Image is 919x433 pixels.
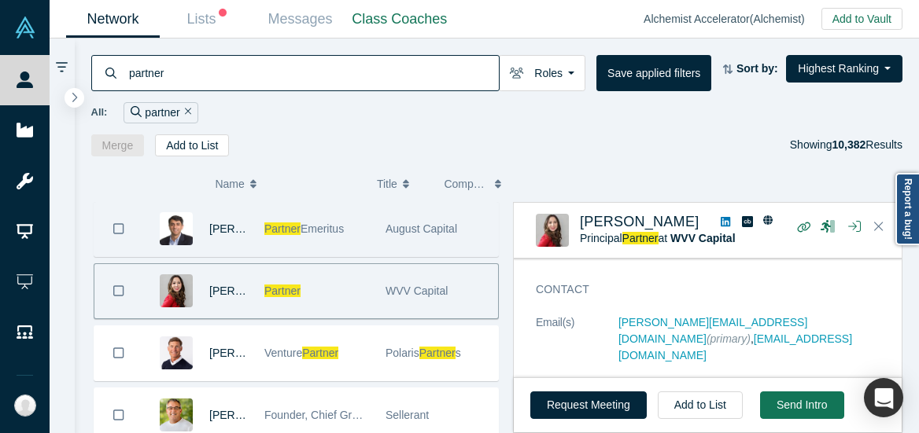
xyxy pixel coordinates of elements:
[580,232,736,244] span: Principal at
[264,284,301,297] span: Partner
[622,232,659,244] span: Partner
[160,212,193,245] img: Vivek Mehra's Profile Image
[618,316,807,345] a: [PERSON_NAME][EMAIL_ADDRESS][DOMAIN_NAME]
[14,17,36,39] img: Alchemist Vault Logo
[536,281,858,298] h3: Contact
[456,347,461,359] span: s
[444,167,489,200] span: Company
[302,347,338,359] span: Partner
[419,347,456,359] span: Partner
[895,173,919,245] a: Report a bug!
[347,1,452,38] a: Class Coaches
[264,347,302,359] span: Venture
[386,222,457,235] span: August Capital
[160,398,193,431] img: Kenan Rappuchi's Profile Image
[124,102,198,123] div: partner
[66,1,160,38] a: Network
[377,167,397,200] span: Title
[536,314,618,380] dt: Email(s)
[786,55,902,83] button: Highest Ranking
[386,284,448,297] span: WVV Capital
[215,167,244,200] span: Name
[127,54,499,91] input: Search by name, title, company, summary, expertise, investment criteria or topics of focus
[670,232,735,244] a: WVV Capital
[160,274,193,307] img: Danielle D'Agostaro's Profile Image
[832,138,902,151] span: Results
[618,314,880,364] dd: ,
[91,134,145,156] button: Merge
[264,409,468,421] span: Founder, Chief Growth Officer @Sellerant
[14,394,36,416] img: India Michael's Account
[386,409,429,421] span: Sellerant
[209,222,300,235] a: [PERSON_NAME]
[209,409,300,421] a: [PERSON_NAME]
[94,326,143,380] button: Bookmark
[94,264,143,318] button: Bookmark
[155,134,229,156] button: Add to List
[530,391,647,419] button: Request Meeting
[215,167,360,200] button: Name
[536,214,569,247] img: Danielle D'Agostaro's Profile Image
[377,167,428,200] button: Title
[707,332,751,345] span: (primary)
[580,214,699,229] a: [PERSON_NAME]
[790,134,902,156] div: Showing
[301,222,344,235] span: Emeritus
[760,391,844,419] button: Send Intro
[94,202,143,256] button: Bookmark
[91,105,108,120] span: All:
[736,62,778,75] strong: Sort by:
[209,347,300,359] a: [PERSON_NAME]
[209,284,300,297] a: [PERSON_NAME]
[386,347,419,359] span: Polaris
[596,55,711,91] button: Save applied filters
[264,222,301,235] span: Partner
[160,336,193,369] img: Gary Swart's Profile Image
[444,167,495,200] button: Company
[180,104,192,122] button: Remove Filter
[658,391,743,419] button: Add to List
[644,11,821,28] div: Alchemist Accelerator ( Alchemist )
[867,215,891,240] button: Close
[499,55,585,91] button: Roles
[160,1,253,38] a: Lists
[832,138,865,151] strong: 10,382
[821,8,902,30] button: Add to Vault
[253,1,347,38] a: Messages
